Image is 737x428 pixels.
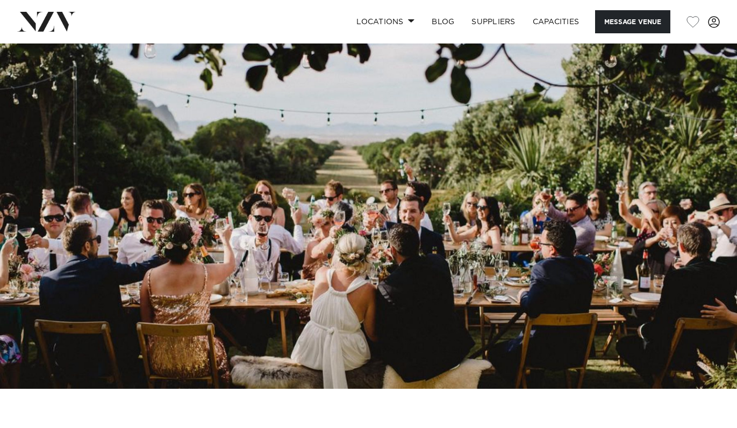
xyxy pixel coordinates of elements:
a: BLOG [423,10,463,33]
button: Message Venue [595,10,670,33]
a: Locations [348,10,423,33]
a: SUPPLIERS [463,10,524,33]
a: Capacities [524,10,588,33]
img: nzv-logo.png [17,12,76,31]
